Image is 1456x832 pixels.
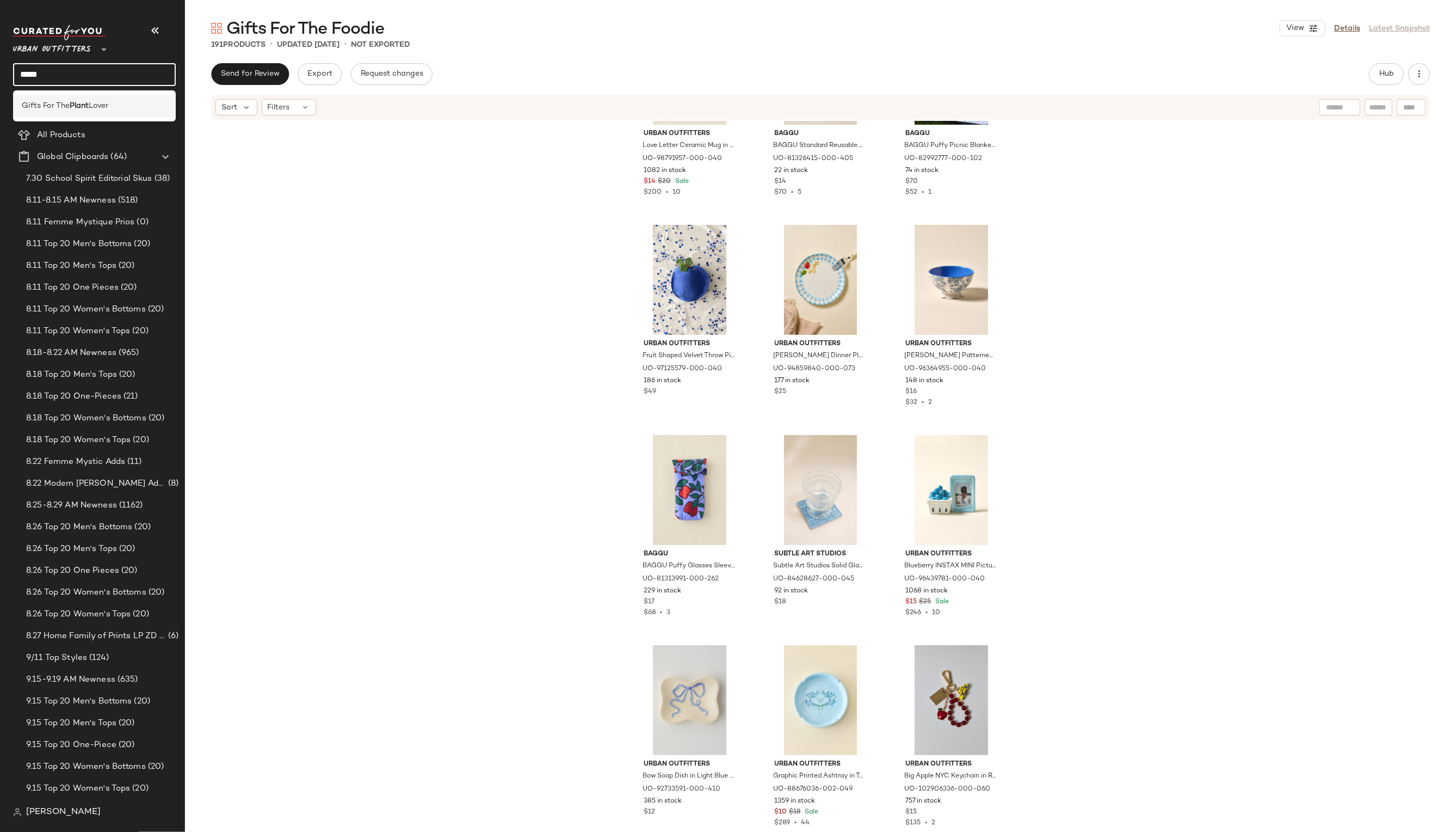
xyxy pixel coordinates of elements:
span: 9.15 Top 20 Men's Tops [26,717,116,730]
span: 8.27 Home Family of Prints LP ZD Adds [26,630,166,643]
span: 8.26 Top 20 One Pieces [26,565,119,577]
span: (635) [115,674,138,686]
button: View [1280,20,1325,36]
img: 81313991_262_b [635,435,744,545]
span: Global Clipboards [37,151,108,163]
span: Blueberry INSTAX MINI Picture Frame Vase in Blue at Urban Outfitters [904,561,996,571]
span: (20) [146,412,165,425]
span: $18 [789,807,801,817]
span: (965) [116,347,139,359]
span: 1082 in stock [644,166,686,176]
span: $135 [905,819,921,827]
span: 8.18 Top 20 Men's Tops [26,369,117,381]
span: 3 [667,609,670,616]
button: Send for Review [211,63,289,85]
span: $289 [775,819,791,827]
span: All Products [37,129,85,142]
span: $68 [644,609,656,616]
span: Sort [221,102,237,113]
span: Sale [803,809,819,816]
span: 8.26 Top 20 Women's Bottoms [26,586,146,599]
span: (20) [130,782,149,795]
span: 8.22 Femme Mystic Adds [26,456,125,468]
div: Products [211,39,266,51]
span: [PERSON_NAME] Patterned Pedestal Snack Bowl in [GEOGRAPHIC_DATA] at Urban Outfitters [904,351,996,361]
span: • [270,38,273,51]
span: $14 [644,177,656,187]
span: $25 [775,387,787,397]
p: Not Exported [351,39,410,51]
span: (1162) [117,499,143,512]
span: • [917,399,928,406]
span: 10 [673,189,681,196]
button: Request changes [351,63,433,85]
span: (518) [116,194,138,207]
span: (20) [131,608,149,621]
span: (20) [117,543,135,555]
span: UO-81313991-000-262 [643,574,719,584]
span: BAGGU Standard Reusable Tote Bag in Apple Tree at Urban Outfitters [774,141,866,151]
span: (20) [116,260,135,272]
span: (0) [135,216,149,229]
span: Graphic Printed Ashtray in Tennis at Urban Outfitters [774,772,866,781]
span: UO-98791957-000-040 [643,154,722,164]
img: svg%3e [211,23,222,34]
img: cfy_white_logo.C9jOOHJF.svg [13,25,106,40]
span: 9.15 Top 20 Women's Tops [26,782,130,795]
span: Filters [268,102,290,113]
img: svg%3e [13,808,22,817]
span: 8.18-8.22 AM Newness [26,347,116,359]
span: UO-81326415-000-405 [774,154,854,164]
span: (20) [117,369,135,381]
span: $12 [644,807,655,817]
span: 8.26 Top 20 Men's Bottoms [26,521,133,534]
span: 10 [932,609,940,616]
span: • [662,189,673,196]
span: BAGGU [775,129,867,139]
span: UO-94859840-000-073 [774,364,856,374]
span: Request changes [360,70,423,78]
span: 8.11 Top 20 Men's Bottoms [26,238,132,250]
span: 8.11 Top 20 One Pieces [26,282,119,294]
span: (64) [108,151,127,163]
span: 8.26 Top 20 Women's Tops [26,608,131,621]
span: BAGGU [644,549,736,559]
span: Urban Outfitters [775,760,867,769]
span: UO-102906336-000-060 [904,785,990,794]
span: 44 [801,819,810,827]
span: (20) [132,238,151,250]
span: UO-96364955-000-040 [904,364,986,374]
span: [PERSON_NAME] Dinner Plate in Pasta Dinner at Urban Outfitters [774,351,866,361]
span: $70 [775,189,787,196]
span: Gifts For The Foodie [226,19,384,40]
span: • [656,609,667,616]
span: 8.18 Top 20 Women's Bottoms [26,412,146,425]
span: $25 [919,597,931,607]
span: 8.11 Top 20 Men's Tops [26,260,116,272]
span: Lover [89,100,108,112]
span: Urban Outfitters [644,129,736,139]
span: 8.26 Top 20 Men's Tops [26,543,117,555]
span: • [921,819,931,827]
span: (8) [166,478,178,490]
span: Gifts For The [22,100,70,112]
img: 96439781_040_b [897,435,1006,545]
span: 8.11 Femme Mystique Prios [26,216,135,229]
span: (20) [131,434,149,446]
span: 2 [931,819,935,827]
span: 385 in stock [644,797,682,806]
span: Urban Outfitters [644,760,736,769]
span: 9.15 Top 20 One-Piece [26,739,116,751]
span: (20) [132,695,151,708]
span: 191 [211,41,223,49]
span: (20) [119,565,138,577]
img: 96364955_040_b [897,225,1006,335]
span: UO-88676036-002-049 [774,785,853,794]
span: BAGGU [905,129,997,139]
span: BAGGU Puffy Picnic Blanket in Sea Charms at Urban Outfitters [904,141,996,151]
p: updated [DATE] [277,39,340,51]
span: (20) [116,717,135,730]
span: UO-97125579-000-040 [643,364,722,374]
span: 8.11 Top 20 Women's Tops [26,325,130,338]
span: (21) [121,390,138,403]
